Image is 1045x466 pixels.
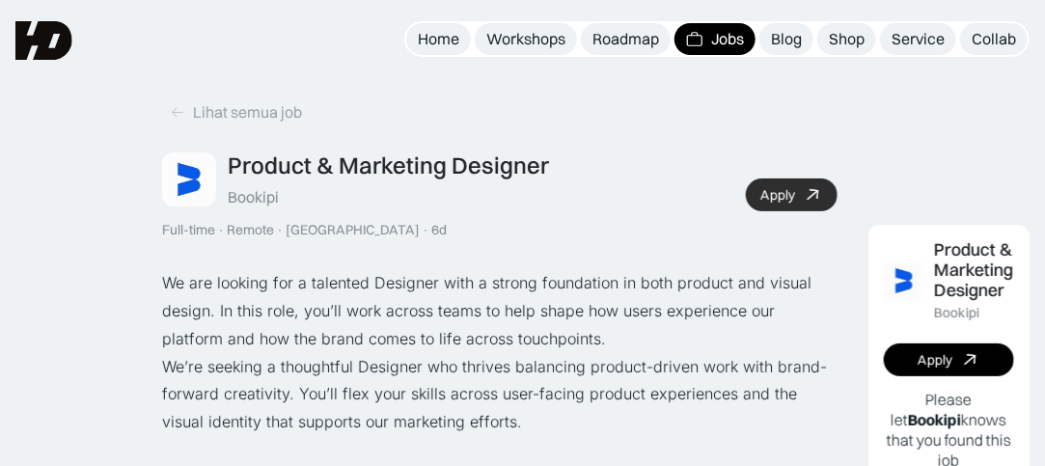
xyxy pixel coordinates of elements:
[162,353,838,436] p: We’re seeking a thoughtful Designer who thrives balancing product-driven work with brand-forward ...
[711,29,744,49] div: Jobs
[760,187,795,204] div: Apply
[286,222,420,238] div: [GEOGRAPHIC_DATA]
[918,352,952,369] div: Apply
[892,29,945,49] div: Service
[162,96,310,128] a: Lihat semua job
[817,23,876,55] a: Shop
[162,436,838,464] p: ‍
[972,29,1016,49] div: Collab
[746,178,838,211] a: Apply
[162,152,216,206] img: Job Image
[934,305,979,321] div: Bookipi
[228,151,549,179] div: Product & Marketing Designer
[829,29,865,49] div: Shop
[276,222,284,238] div: ·
[592,29,659,49] div: Roadmap
[934,240,1014,300] div: Product & Marketing Designer
[162,269,838,352] p: We are looking for a talented Designer with a strong foundation in both product and visual design...
[228,187,279,207] div: Bookipi
[422,222,429,238] div: ·
[475,23,577,55] a: Workshops
[581,23,671,55] a: Roadmap
[884,260,924,301] img: Job Image
[406,23,471,55] a: Home
[227,222,274,238] div: Remote
[431,222,447,238] div: 6d
[909,410,962,429] b: Bookipi
[960,23,1028,55] a: Collab
[884,343,1014,376] a: Apply
[674,23,756,55] a: Jobs
[486,29,565,49] div: Workshops
[193,102,302,123] div: Lihat semua job
[217,222,225,238] div: ·
[771,29,802,49] div: Blog
[162,222,215,238] div: Full-time
[418,29,459,49] div: Home
[880,23,956,55] a: Service
[759,23,813,55] a: Blog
